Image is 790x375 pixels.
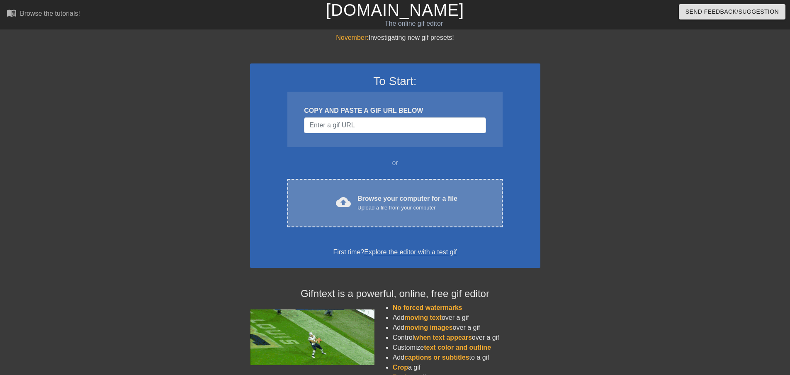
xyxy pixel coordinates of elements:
span: No forced watermarks [393,304,462,311]
div: Browse your computer for a file [357,194,457,212]
input: Username [304,117,486,133]
span: text color and outline [424,344,491,351]
span: moving text [404,314,442,321]
span: when text appears [414,334,472,341]
a: Browse the tutorials! [7,8,80,21]
div: Investigating new gif presets! [250,33,540,43]
span: menu_book [7,8,17,18]
span: moving images [404,324,452,331]
div: or [272,158,519,168]
li: Add over a gif [393,313,540,323]
li: Add to a gif [393,353,540,363]
div: Upload a file from your computer [357,204,457,212]
a: [DOMAIN_NAME] [326,1,464,19]
li: Control over a gif [393,333,540,343]
li: Add over a gif [393,323,540,333]
div: First time? [261,247,530,257]
span: Send Feedback/Suggestion [685,7,779,17]
h3: To Start: [261,74,530,88]
li: a gif [393,363,540,373]
span: November: [336,34,368,41]
img: football_small.gif [250,309,374,365]
button: Send Feedback/Suggestion [679,4,785,19]
div: COPY AND PASTE A GIF URL BELOW [304,106,486,116]
h4: Gifntext is a powerful, online, free gif editor [250,288,540,300]
li: Customize [393,343,540,353]
span: Crop [393,364,408,371]
div: Browse the tutorials! [20,10,80,17]
span: captions or subtitles [404,354,469,361]
span: cloud_upload [336,195,351,209]
div: The online gif editor [267,19,560,29]
a: Explore the editor with a test gif [364,248,457,256]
